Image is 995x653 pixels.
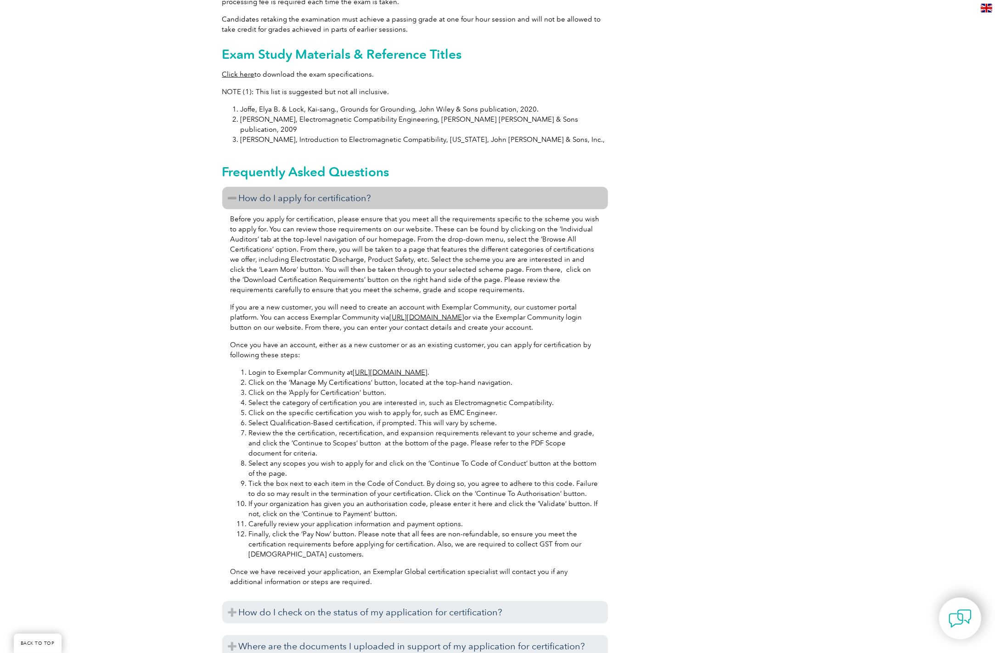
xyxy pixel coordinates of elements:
p: Before you apply for certification, please ensure that you meet all the requirements specific to ... [230,214,600,295]
li: Carefully review your application information and payment options. [249,519,600,529]
a: Click here [222,70,255,79]
li: Select the category of certification you are interested in, such as Electromagnetic Compatibility. [249,398,600,408]
p: If you are a new customer, you will need to create an account with Exemplar Community, our custom... [230,302,600,332]
a: [URL][DOMAIN_NAME] [353,368,428,377]
li: Select any scopes you wish to apply for and click on the ‘Continue To Code of Conduct’ button at ... [249,458,600,478]
li: Click on the ‘Manage My Certifications’ button, located at the top-hand navigation. [249,377,600,388]
li: Tick the box next to each item in the Code of Conduct. By doing so, you agree to adhere to this c... [249,478,600,499]
p: Once you have an account, either as a new customer or as an existing customer, you can apply for ... [230,340,600,360]
li: Finally, click the ‘Pay Now’ button. Please note that all fees are non-refundable, so ensure you ... [249,529,600,559]
li: Select Qualification-Based certification, if prompted. This will vary by scheme. [249,418,600,428]
li: Click on the ‘Apply for Certification’ button. [249,388,600,398]
a: [URL][DOMAIN_NAME] [390,313,465,321]
h2: Exam Study Materials & Reference Titles [222,47,608,62]
li: Review the the certification, recertification, and expansion requirements relevant to your scheme... [249,428,600,458]
h3: How do I check on the status of my application for certification? [222,601,608,624]
p: Candidates retaking the examination must achieve a passing grade at one four hour session and wil... [222,14,608,34]
li: Joffe, Elya B. & Lock, Kai-sang., Grounds for Grounding, John Wiley & Sons publication, 2020. [241,104,608,114]
p: to download the exam specifications. [222,69,608,79]
h3: How do I apply for certification? [222,187,608,209]
li: [PERSON_NAME], Introduction to Electromagnetic Compatibility, [US_STATE], John [PERSON_NAME] & So... [241,135,608,145]
a: BACK TO TOP [14,634,62,653]
h2: Frequently Asked Questions [222,164,608,179]
p: Once we have received your application, an Exemplar Global certification specialist will contact ... [230,567,600,587]
li: Click on the specific certification you wish to apply for, such as EMC Engineer. [249,408,600,418]
li: Login to Exemplar Community at . [249,367,600,377]
img: contact-chat.png [949,607,972,630]
img: en [981,4,992,12]
li: If your organization has given you an authorisation code, please enter it here and click the ‘Val... [249,499,600,519]
li: [PERSON_NAME], Electromagnetic Compatibility Engineering, [PERSON_NAME] [PERSON_NAME] & Sons publ... [241,114,608,135]
p: NOTE (1): This list is suggested but not all inclusive. [222,87,608,97]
